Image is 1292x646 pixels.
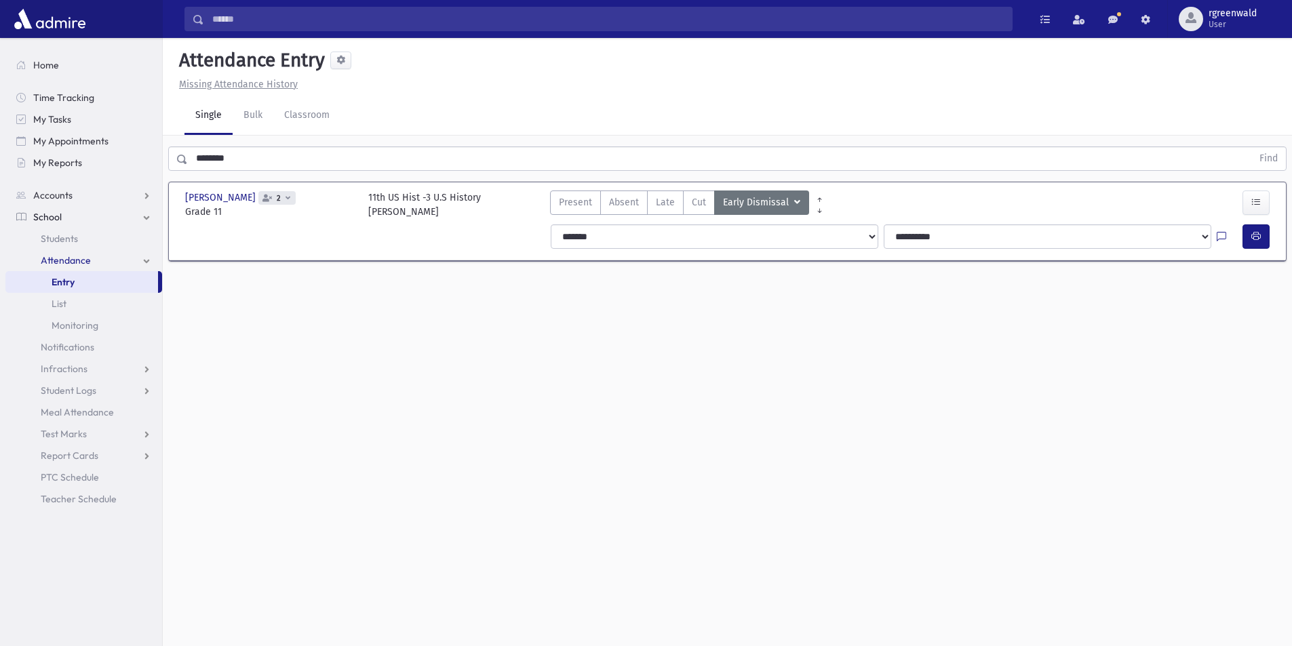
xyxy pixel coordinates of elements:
[204,7,1012,31] input: Search
[5,423,162,445] a: Test Marks
[41,363,87,375] span: Infractions
[274,194,283,203] span: 2
[41,406,114,418] span: Meal Attendance
[5,466,162,488] a: PTC Schedule
[5,54,162,76] a: Home
[41,384,96,397] span: Student Logs
[33,59,59,71] span: Home
[33,211,62,223] span: School
[550,190,809,219] div: AttTypes
[33,113,71,125] span: My Tasks
[368,190,481,219] div: 11th US Hist -3 U.S History [PERSON_NAME]
[5,271,158,293] a: Entry
[656,195,675,209] span: Late
[5,228,162,249] a: Students
[174,79,298,90] a: Missing Attendance History
[33,135,109,147] span: My Appointments
[33,157,82,169] span: My Reports
[723,195,791,210] span: Early Dismissal
[273,97,340,135] a: Classroom
[33,189,73,201] span: Accounts
[5,152,162,174] a: My Reports
[11,5,89,33] img: AdmirePro
[5,488,162,510] a: Teacher Schedule
[5,87,162,108] a: Time Tracking
[5,108,162,130] a: My Tasks
[5,249,162,271] a: Attendance
[5,293,162,315] a: List
[5,315,162,336] a: Monitoring
[33,92,94,104] span: Time Tracking
[5,380,162,401] a: Student Logs
[174,49,325,72] h5: Attendance Entry
[52,298,66,310] span: List
[5,184,162,206] a: Accounts
[41,428,87,440] span: Test Marks
[184,97,233,135] a: Single
[52,276,75,288] span: Entry
[41,493,117,505] span: Teacher Schedule
[5,130,162,152] a: My Appointments
[41,471,99,483] span: PTC Schedule
[41,449,98,462] span: Report Cards
[1209,8,1257,19] span: rgreenwald
[5,445,162,466] a: Report Cards
[1251,147,1286,170] button: Find
[1209,19,1257,30] span: User
[41,233,78,245] span: Students
[185,205,355,219] span: Grade 11
[559,195,592,209] span: Present
[609,195,639,209] span: Absent
[714,190,809,215] button: Early Dismissal
[692,195,706,209] span: Cut
[41,341,94,353] span: Notifications
[179,79,298,90] u: Missing Attendance History
[5,206,162,228] a: School
[5,336,162,358] a: Notifications
[52,319,98,331] span: Monitoring
[5,401,162,423] a: Meal Attendance
[41,254,91,266] span: Attendance
[185,190,258,205] span: [PERSON_NAME]
[233,97,273,135] a: Bulk
[5,358,162,380] a: Infractions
